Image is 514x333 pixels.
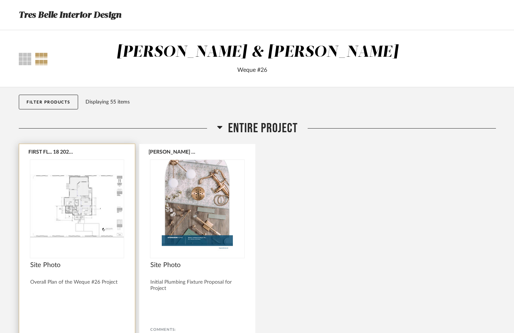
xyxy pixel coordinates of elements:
[30,261,124,269] span: Site Photo
[28,149,75,155] button: FIRST FL... 18 2025.pdf
[150,279,244,292] div: Initial Plumbing Fixture Proposal for Project
[150,160,244,252] div: 0
[30,279,124,285] div: Overall Plan of the Weque #26 Project
[148,149,195,155] button: [PERSON_NAME] P...ortfolio.pdf
[19,95,78,109] button: Filter Products
[150,261,244,269] span: Site Photo
[116,45,398,60] div: [PERSON_NAME] & [PERSON_NAME]
[100,66,404,74] div: Weque #26
[19,8,121,22] h3: Tres Belle Interior Design
[85,98,493,106] div: Displaying 55 items
[150,160,244,252] img: undefined
[30,160,124,252] img: undefined
[228,120,298,136] span: Entire Project
[30,160,124,252] div: 0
